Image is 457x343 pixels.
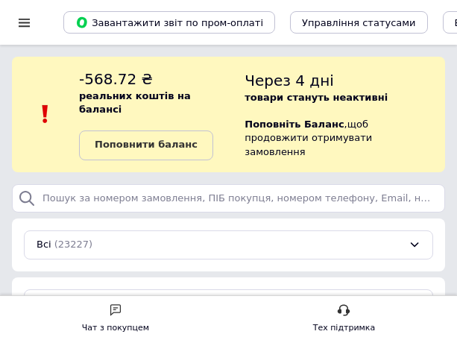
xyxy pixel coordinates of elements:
[79,130,213,160] a: Поповнити баланс
[34,103,57,125] img: :exclamation:
[290,11,428,34] button: Управління статусами
[95,139,198,150] b: Поповнити баланс
[302,17,416,28] span: Управління статусами
[79,70,153,88] span: -568.72 ₴
[12,184,445,213] input: Пошук за номером замовлення, ПІБ покупця, номером телефону, Email, номером накладної
[63,11,275,34] button: Завантажити звіт по пром-оплаті
[245,69,445,160] div: , щоб продовжити отримувати замовлення
[313,321,376,336] div: Тех підтримка
[245,119,344,130] b: Поповніть Баланс
[82,321,149,336] div: Чат з покупцем
[75,16,263,29] span: Завантажити звіт по пром-оплаті
[245,72,334,89] span: Через 4 дні
[245,92,388,103] b: товари стануть неактивні
[79,90,191,115] b: реальних коштів на балансі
